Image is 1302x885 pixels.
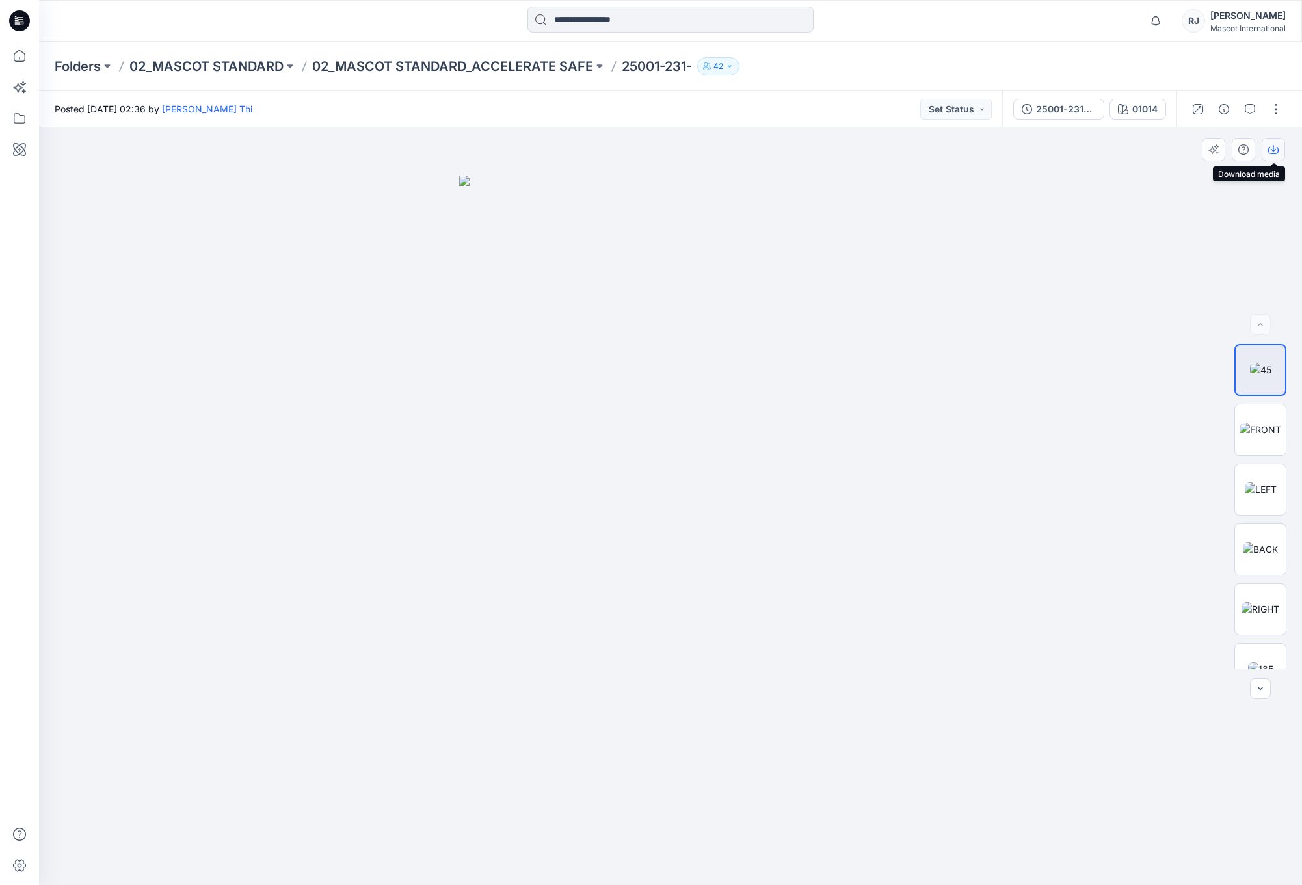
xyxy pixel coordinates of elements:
[1210,8,1286,23] div: [PERSON_NAME]
[312,57,593,75] a: 02_MASCOT STANDARD_ACCELERATE SAFE
[1248,662,1273,676] img: 135
[1036,102,1096,116] div: 25001-231-Shw-vnpd3-14.10.2025
[55,57,101,75] a: Folders
[697,57,739,75] button: 42
[713,59,723,73] p: 42
[1250,363,1271,376] img: 45
[162,103,252,114] a: [PERSON_NAME] Thi
[1240,423,1281,436] img: FRONT
[1245,482,1277,496] img: LEFT
[1210,23,1286,33] div: Mascot International
[55,102,252,116] span: Posted [DATE] 02:36 by
[1214,99,1234,120] button: Details
[129,57,284,75] a: 02_MASCOT STANDARD
[622,57,692,75] p: 25001-231-
[1013,99,1104,120] button: 25001-231-Shw-vnpd3-14.10.2025
[1182,9,1205,33] div: RJ
[1243,542,1278,556] img: BACK
[1132,102,1158,116] div: 01014
[1242,602,1279,616] img: RIGHT
[459,176,882,885] img: eyJhbGciOiJIUzI1NiIsImtpZCI6IjAiLCJzbHQiOiJzZXMiLCJ0eXAiOiJKV1QifQ.eyJkYXRhIjp7InR5cGUiOiJzdG9yYW...
[1109,99,1166,120] button: 01014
